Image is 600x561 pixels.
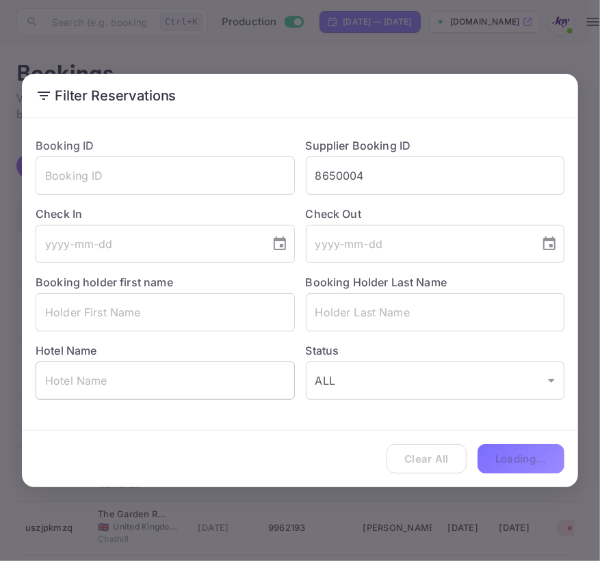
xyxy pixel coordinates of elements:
label: Booking holder first name [36,275,173,289]
button: Choose date [266,230,294,258]
label: Status [306,342,565,359]
input: yyyy-mm-dd [306,225,531,263]
h2: Filter Reservations [22,74,578,118]
button: Choose date [536,230,563,258]
label: Booking Holder Last Name [306,275,447,289]
input: Holder First Name [36,293,295,331]
label: Hotel Name [36,344,97,357]
label: Check In [36,206,295,222]
label: Booking ID [36,139,94,152]
input: Booking ID [36,156,295,195]
label: Supplier Booking ID [306,139,411,152]
div: ALL [306,361,565,400]
input: Holder Last Name [306,293,565,331]
input: Supplier Booking ID [306,156,565,195]
label: Check Out [306,206,565,222]
input: yyyy-mm-dd [36,225,261,263]
input: Hotel Name [36,361,295,400]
